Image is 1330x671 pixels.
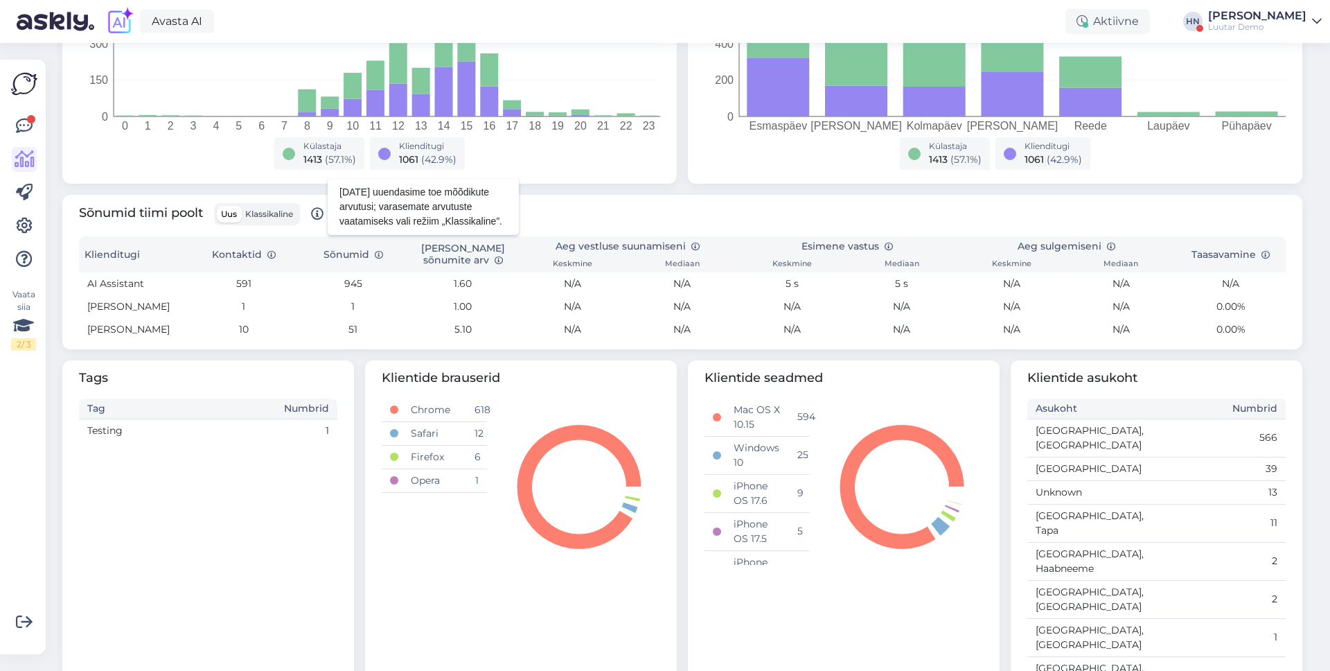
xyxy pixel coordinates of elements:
[847,256,957,272] th: Mediaan
[89,74,108,86] tspan: 150
[737,256,846,272] th: Keskmine
[704,369,983,387] span: Klientide seadmed
[597,120,610,132] tspan: 21
[789,512,810,550] td: 5
[79,399,273,419] th: Tag
[950,153,982,166] span: ( 57.1 %)
[1027,457,1157,480] td: [GEOGRAPHIC_DATA]
[408,295,517,318] td: 1.00
[1208,21,1306,33] div: Luutar Demo
[402,399,465,422] td: Chrome
[79,236,188,272] th: Klienditugi
[506,120,518,132] tspan: 17
[620,120,632,132] tspan: 22
[957,295,1066,318] td: N/A
[1157,542,1286,580] td: 2
[258,120,265,132] tspan: 6
[517,236,737,256] th: Aeg vestluse suunamiseni
[1157,618,1286,656] td: 1
[725,512,788,550] td: iPhone OS 17.5
[907,120,962,132] tspan: Kolmapäev
[1065,9,1150,34] div: Aktiivne
[408,236,517,272] th: [PERSON_NAME] sõnumite arv
[789,474,810,512] td: 9
[750,120,808,132] tspan: Esmaspäev
[1157,419,1286,457] td: 566
[1176,272,1286,295] td: N/A
[273,399,337,419] th: Numbrid
[1183,12,1203,31] div: HN
[304,120,310,132] tspan: 8
[402,421,465,445] td: Safari
[102,111,108,123] tspan: 0
[1027,369,1286,387] span: Klientide asukoht
[574,120,587,132] tspan: 20
[628,256,737,272] th: Mediaan
[299,272,408,295] td: 945
[715,74,734,86] tspan: 200
[346,120,359,132] tspan: 10
[517,256,627,272] th: Keskmine
[415,120,427,132] tspan: 13
[1066,256,1176,272] th: Mediaan
[789,399,810,437] td: 594
[957,318,1066,341] td: N/A
[188,318,298,341] td: 10
[737,318,846,341] td: N/A
[188,236,298,272] th: Kontaktid
[957,236,1176,256] th: Aeg sulgemiseni
[299,318,408,341] td: 51
[303,140,356,152] div: Külastaja
[399,140,456,152] div: Klienditugi
[145,120,151,132] tspan: 1
[517,295,627,318] td: N/A
[1208,10,1322,33] a: [PERSON_NAME]Luutar Demo
[438,120,450,132] tspan: 14
[1066,318,1176,341] td: N/A
[1074,120,1107,132] tspan: Reede
[188,272,298,295] td: 591
[725,436,788,474] td: Windows 10
[1176,236,1286,272] th: Taasavamine
[461,120,473,132] tspan: 15
[628,295,737,318] td: N/A
[466,421,487,445] td: 12
[1025,153,1044,166] span: 1061
[421,153,456,166] span: ( 42.9 %)
[1147,120,1189,132] tspan: Laupäev
[408,272,517,295] td: 1.60
[1157,504,1286,542] td: 11
[737,272,846,295] td: 5 s
[402,469,465,492] td: Opera
[810,120,902,132] tspan: [PERSON_NAME]
[715,38,734,50] tspan: 400
[79,419,273,442] td: Testing
[466,399,487,422] td: 618
[1066,272,1176,295] td: N/A
[281,120,287,132] tspan: 7
[122,120,128,132] tspan: 0
[789,436,810,474] td: 25
[89,38,108,50] tspan: 300
[79,203,323,225] span: Sõnumid tiimi poolt
[957,272,1066,295] td: N/A
[957,256,1066,272] th: Keskmine
[328,180,518,234] div: [DATE] uuendasime toe mõõdikute arvutusi; varasemate arvutuste vaatamiseks vali režiim „Klassikal...
[236,120,242,132] tspan: 5
[529,120,541,132] tspan: 18
[79,318,188,341] td: [PERSON_NAME]
[213,120,219,132] tspan: 4
[382,369,660,387] span: Klientide brauserid
[1027,504,1157,542] td: [GEOGRAPHIC_DATA], Tapa
[168,120,174,132] tspan: 2
[929,140,982,152] div: Külastaja
[517,318,627,341] td: N/A
[1027,399,1157,419] th: Asukoht
[484,120,496,132] tspan: 16
[847,272,957,295] td: 5 s
[11,338,36,351] div: 2 / 3
[1176,295,1286,318] td: 0.00%
[79,295,188,318] td: [PERSON_NAME]
[628,272,737,295] td: N/A
[929,153,948,166] span: 1413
